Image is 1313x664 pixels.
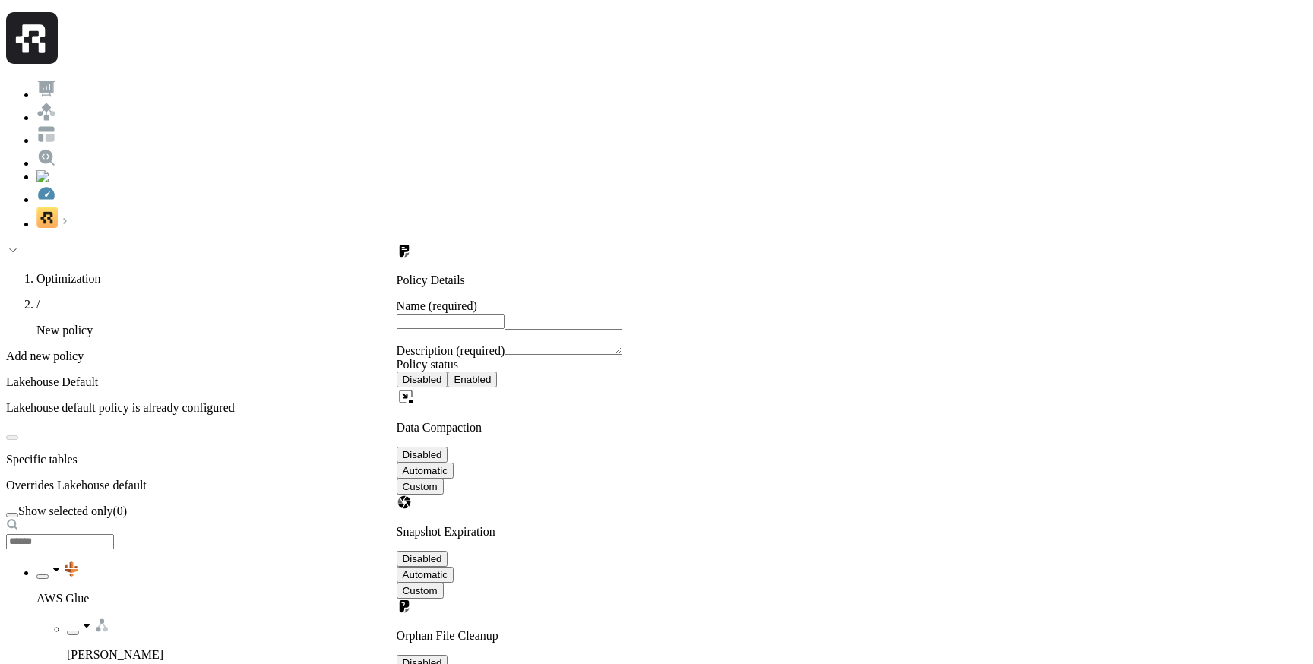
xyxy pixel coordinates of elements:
[397,421,1307,435] p: Data Compaction
[36,592,89,605] span: AWS Glue
[36,272,397,286] p: Optimization
[6,479,397,492] p: Overrides Lakehouse default
[6,12,58,64] img: Ryft
[6,349,397,363] p: Add new policy
[397,299,477,312] label: Name (required)
[67,631,79,635] button: dean
[397,372,448,387] button: Disabled
[67,648,397,662] p: dean
[67,648,163,661] span: [PERSON_NAME]
[397,567,454,583] button: Automatic
[36,207,58,228] img: demo
[397,479,444,495] button: Custom
[36,574,49,579] button: AWS Glue
[36,102,56,122] img: Assets
[67,618,397,662] div: dean[PERSON_NAME]
[397,463,454,479] button: Automatic
[36,184,56,204] img: Optimization
[36,298,397,311] p: /
[397,525,1307,539] p: Snapshot Expiration
[448,372,497,387] button: Enabled
[6,401,397,415] p: Lakehouse default policy is already configured
[397,629,1307,643] p: Orphan File Cleanup
[36,147,56,167] img: Query Explorer
[36,324,93,337] span: New policy
[397,551,448,567] button: Disabled
[397,344,505,357] label: Description (required)
[36,125,56,144] img: Asset Explorer
[397,447,448,463] button: Disabled
[36,592,397,606] p: AWS Glue
[6,375,397,389] p: Lakehouse Default
[6,453,397,466] p: Specific tables
[397,358,458,371] label: Policy status
[6,272,397,337] nav: breadcrumb
[36,561,397,606] div: AWS GlueAWS Glue
[397,274,1307,287] p: Policy Details
[36,79,56,99] img: Dashboard
[397,583,444,599] button: Custom
[6,513,18,517] button: Show selected only(0)
[6,504,127,517] label: Show selected only (0)
[36,170,87,184] img: Insights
